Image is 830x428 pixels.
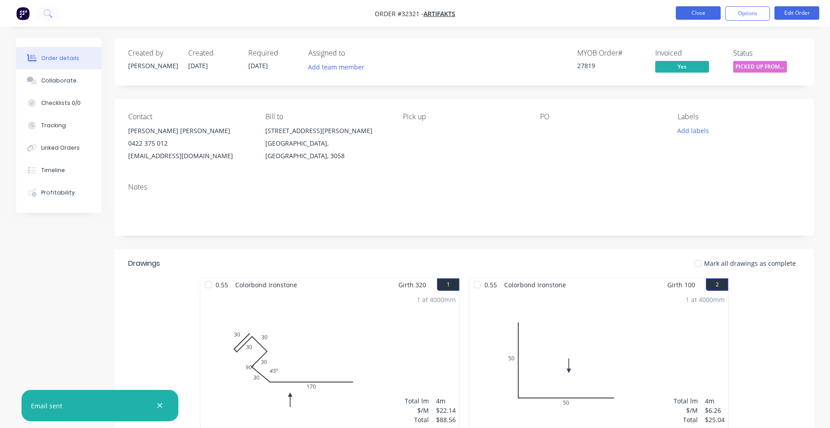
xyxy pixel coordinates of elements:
div: $88.56 [436,415,456,424]
span: Girth 320 [398,278,426,291]
div: 050501 at 4000mmTotal lm$/MTotal4m$6.26$25.04 [469,291,728,428]
div: Linked Orders [41,144,80,152]
button: Collaborate [16,69,101,92]
div: Created [188,49,238,57]
div: Notes [128,183,800,191]
div: 4m [705,396,725,406]
div: MYOB Order # [577,49,644,57]
button: Add team member [308,61,369,73]
div: Collaborate [41,77,77,85]
button: Options [725,6,770,21]
span: 0.55 [481,278,501,291]
div: Checklists 0/0 [41,99,81,107]
div: $25.04 [705,415,725,424]
div: Total [405,415,429,424]
div: Required [248,49,298,57]
div: Bill to [265,112,388,121]
button: Order details [16,47,101,69]
div: [PERSON_NAME] [PERSON_NAME] [128,125,251,137]
div: 1 at 4000mm [686,295,725,304]
button: Profitability [16,182,101,204]
div: PO [540,112,663,121]
div: $/M [405,406,429,415]
div: Profitability [41,189,75,197]
div: Pick up [403,112,526,121]
div: Email sent [31,401,62,411]
div: 1 at 4000mm [417,295,456,304]
button: PICKED UP FROM ... [733,61,787,74]
span: Mark all drawings as complete [704,259,796,268]
button: Timeline [16,159,101,182]
div: [STREET_ADDRESS][PERSON_NAME][GEOGRAPHIC_DATA], [GEOGRAPHIC_DATA], 3058 [265,125,388,162]
div: Invoiced [655,49,722,57]
span: Girth 100 [667,278,695,291]
div: Total [674,415,698,424]
button: Tracking [16,114,101,137]
button: 2 [706,278,728,291]
span: Order #32321 - [375,9,424,18]
span: [DATE] [248,61,268,70]
span: 0.55 [212,278,232,291]
span: Yes [655,61,709,72]
div: Status [733,49,800,57]
div: [PERSON_NAME] [PERSON_NAME]0422 375 012[EMAIL_ADDRESS][DOMAIN_NAME] [128,125,251,162]
div: Tracking [41,121,66,130]
div: [EMAIL_ADDRESS][DOMAIN_NAME] [128,150,251,162]
div: 27819 [577,61,644,70]
span: PICKED UP FROM ... [733,61,787,72]
div: Contact [128,112,251,121]
div: Labels [678,112,800,121]
a: ARTIFAKTS [424,9,455,18]
div: 0303030303017045º90º1 at 4000mmTotal lm$/MTotal4m$22.14$88.56 [200,291,459,428]
div: [STREET_ADDRESS][PERSON_NAME] [265,125,388,137]
button: Add team member [303,61,369,73]
button: Linked Orders [16,137,101,159]
div: Created by [128,49,177,57]
img: Factory [16,7,30,20]
div: Assigned to [308,49,398,57]
button: Close [676,6,721,20]
div: Drawings [128,258,160,269]
div: $6.26 [705,406,725,415]
div: 0422 375 012 [128,137,251,150]
span: Colorbond Ironstone [232,278,301,291]
div: [GEOGRAPHIC_DATA], [GEOGRAPHIC_DATA], 3058 [265,137,388,162]
div: Order details [41,54,79,62]
div: Timeline [41,166,65,174]
button: Edit Order [774,6,819,20]
button: Add labels [672,125,713,137]
div: 4m [436,396,456,406]
div: $/M [674,406,698,415]
span: [DATE] [188,61,208,70]
div: $22.14 [436,406,456,415]
button: 1 [437,278,459,291]
div: [PERSON_NAME] [128,61,177,70]
div: Total lm [674,396,698,406]
button: Checklists 0/0 [16,92,101,114]
div: Total lm [405,396,429,406]
span: Colorbond Ironstone [501,278,570,291]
